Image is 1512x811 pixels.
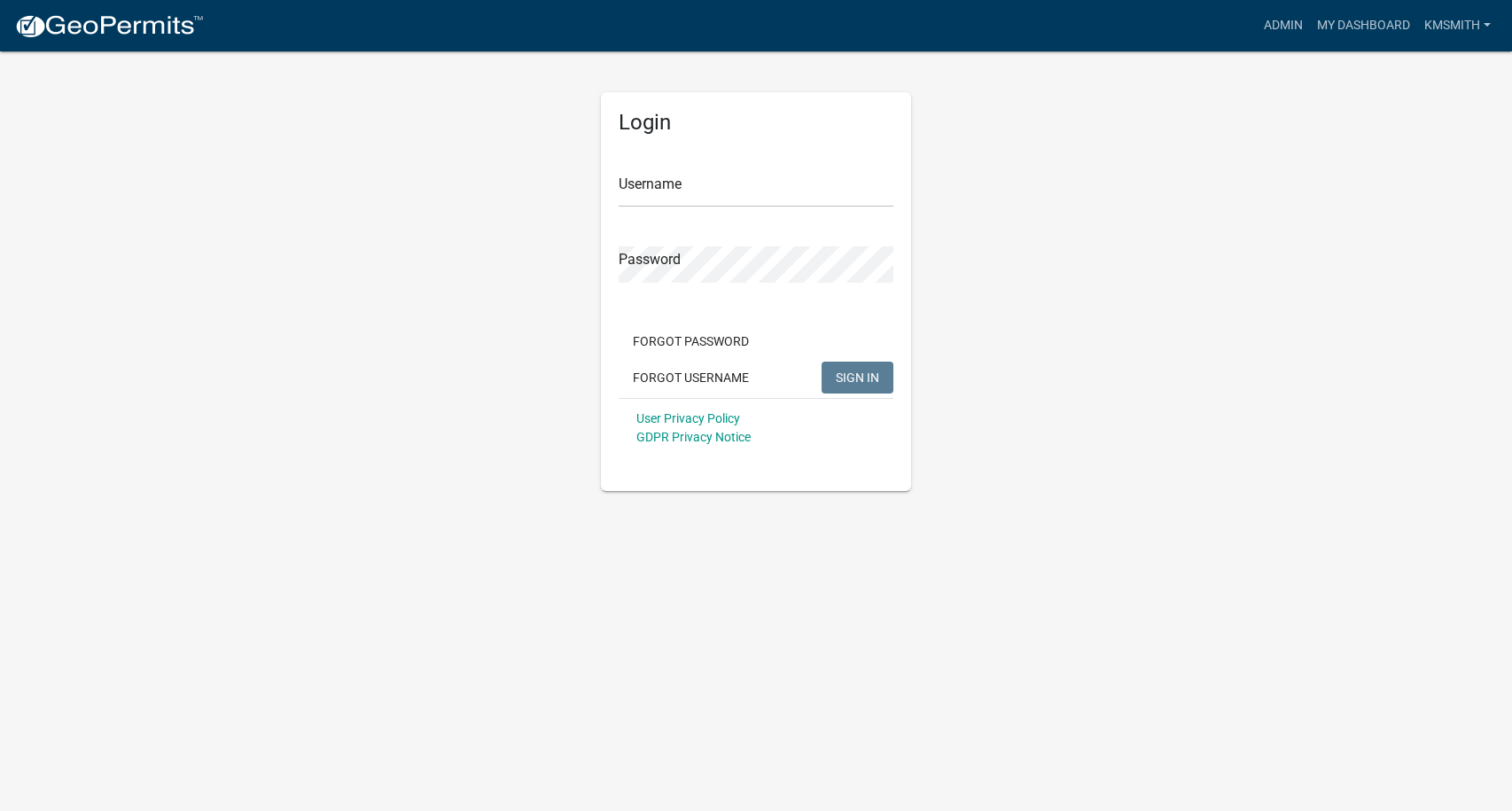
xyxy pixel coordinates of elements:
[822,362,893,394] button: SIGN IN
[619,325,763,357] button: Forgot Password
[836,370,879,384] span: SIGN IN
[636,411,740,425] a: User Privacy Policy
[619,362,763,394] button: Forgot Username
[1310,9,1417,43] a: My Dashboard
[1417,9,1498,43] a: kmsmith
[1257,9,1310,43] a: Admin
[636,430,751,444] a: GDPR Privacy Notice
[619,110,893,136] h5: Login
